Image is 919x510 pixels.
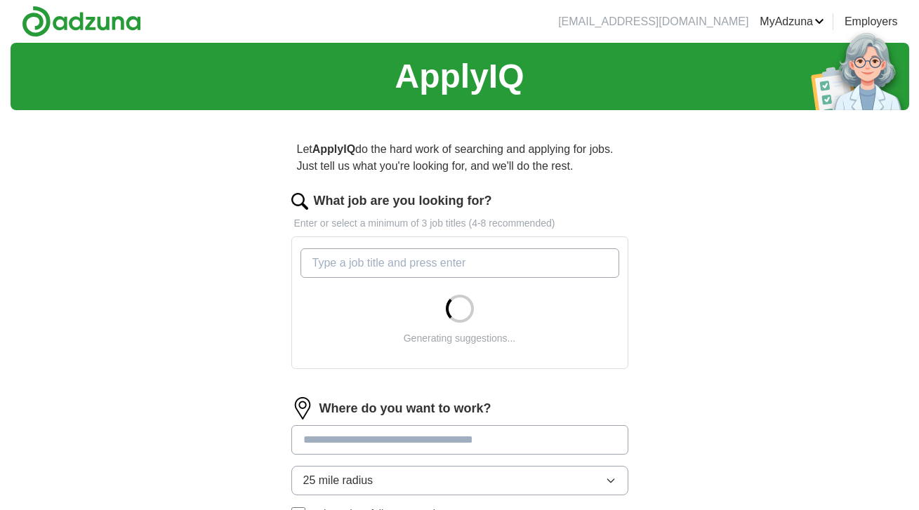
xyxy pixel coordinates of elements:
[845,13,898,30] a: Employers
[312,143,355,155] strong: ApplyIQ
[314,192,492,210] label: What job are you looking for?
[291,135,628,180] p: Let do the hard work of searching and applying for jobs. Just tell us what you're looking for, an...
[291,466,628,495] button: 25 mile radius
[558,13,748,30] li: [EMAIL_ADDRESS][DOMAIN_NAME]
[300,248,619,278] input: Type a job title and press enter
[291,216,628,231] p: Enter or select a minimum of 3 job titles (4-8 recommended)
[395,51,524,102] h1: ApplyIQ
[319,399,491,418] label: Where do you want to work?
[291,397,314,420] img: location.png
[303,472,373,489] span: 25 mile radius
[760,13,824,30] a: MyAdzuna
[22,6,141,37] img: Adzuna logo
[404,331,516,346] div: Generating suggestions...
[291,193,308,210] img: search.png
